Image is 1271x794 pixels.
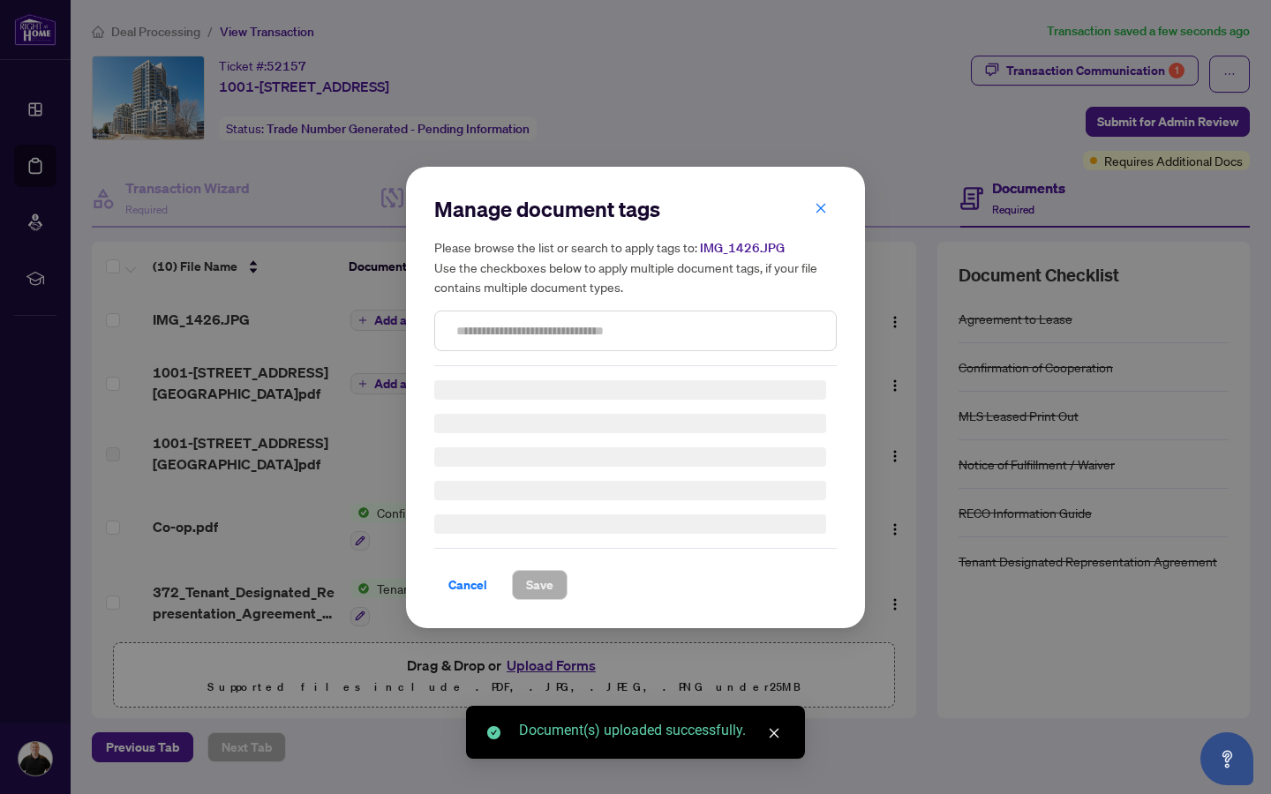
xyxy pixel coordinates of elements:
span: close [768,727,780,739]
span: IMG_1426.JPG [700,240,785,256]
span: check-circle [487,726,500,739]
span: Cancel [448,571,487,599]
h5: Please browse the list or search to apply tags to: Use the checkboxes below to apply multiple doc... [434,237,837,296]
button: Save [512,570,568,600]
button: Cancel [434,570,501,600]
div: Document(s) uploaded successfully. [519,720,784,741]
span: close [815,201,827,213]
a: Close [764,723,784,743]
button: Open asap [1200,732,1253,785]
h2: Manage document tags [434,195,837,223]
